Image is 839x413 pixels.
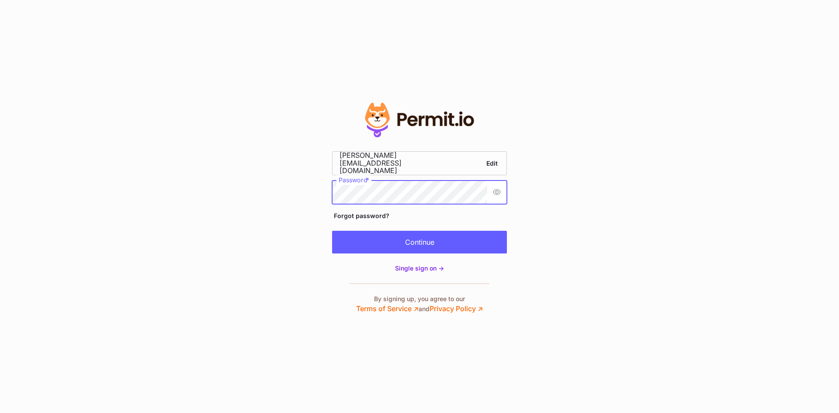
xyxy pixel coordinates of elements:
button: Continue [332,231,507,253]
a: Terms of Service ↗ [356,304,419,313]
label: Password [336,175,371,185]
a: Single sign on -> [395,264,444,273]
a: Forgot password? [332,210,391,221]
a: Privacy Policy ↗ [430,304,483,313]
p: By signing up, you agree to our and [356,295,483,314]
button: Show password [487,181,506,204]
span: Single sign on -> [395,264,444,272]
span: [PERSON_NAME][EMAIL_ADDRESS][DOMAIN_NAME] [340,152,449,175]
a: Edit email address [485,157,499,170]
